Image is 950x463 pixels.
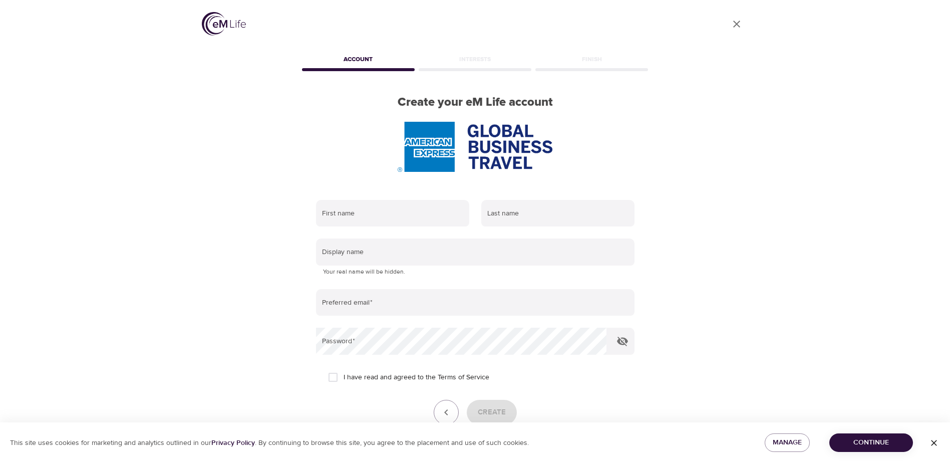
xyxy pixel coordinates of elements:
p: Your real name will be hidden. [323,267,627,277]
img: AmEx%20GBT%20logo.png [398,122,552,172]
span: Manage [773,436,802,449]
a: close [725,12,749,36]
a: Terms of Service [438,372,489,383]
span: Continue [837,436,905,449]
button: Continue [829,433,913,452]
img: logo [202,12,246,36]
a: Privacy Policy [211,438,255,447]
button: Manage [765,433,810,452]
span: I have read and agreed to the [344,372,489,383]
h2: Create your eM Life account [300,95,651,110]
